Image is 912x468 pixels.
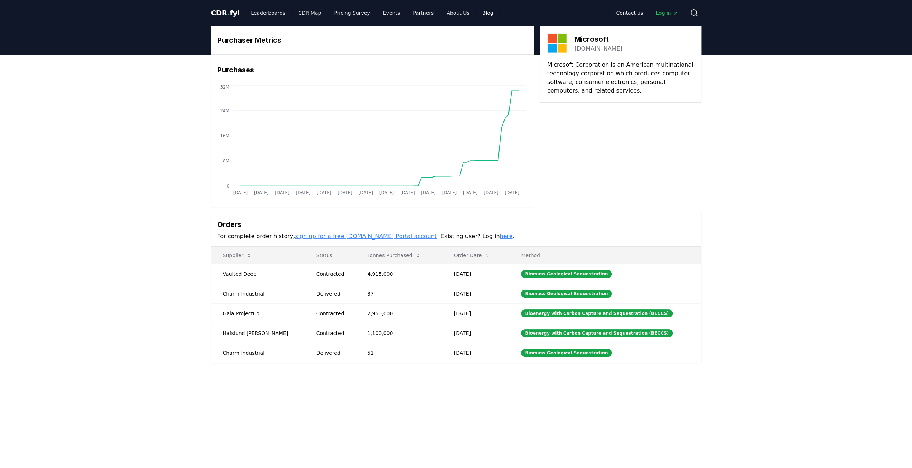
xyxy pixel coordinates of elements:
[463,190,478,195] tspan: [DATE]
[547,61,694,95] p: Microsoft Corporation is an American multinational technology corporation which produces computer...
[441,6,475,19] a: About Us
[316,349,350,356] div: Delivered
[574,34,622,44] h3: Microsoft
[547,33,567,53] img: Microsoft-logo
[477,6,499,19] a: Blog
[316,310,350,317] div: Contracted
[500,233,512,240] a: here
[377,6,406,19] a: Events
[400,190,415,195] tspan: [DATE]
[211,343,305,363] td: Charm Industrial
[220,85,229,90] tspan: 32M
[521,309,673,317] div: Bioenergy with Carbon Capture and Sequestration (BECCS)
[521,290,612,298] div: Biomass Geological Sequestration
[610,6,684,19] nav: Main
[484,190,498,195] tspan: [DATE]
[211,284,305,303] td: Charm Industrial
[356,284,443,303] td: 37
[443,264,510,284] td: [DATE]
[379,190,394,195] tspan: [DATE]
[217,219,695,230] h3: Orders
[338,190,352,195] tspan: [DATE]
[515,252,695,259] p: Method
[211,264,305,284] td: Vaulted Deep
[443,343,510,363] td: [DATE]
[211,323,305,343] td: Hafslund [PERSON_NAME]
[233,190,248,195] tspan: [DATE]
[316,290,350,297] div: Delivered
[356,343,443,363] td: 51
[227,9,230,17] span: .
[574,44,622,53] a: [DOMAIN_NAME]
[211,8,240,18] a: CDR.fyi
[650,6,684,19] a: Log in
[296,190,310,195] tspan: [DATE]
[311,252,350,259] p: Status
[521,270,612,278] div: Biomass Geological Sequestration
[328,6,376,19] a: Pricing Survey
[226,184,229,189] tspan: 0
[211,303,305,323] td: Gaia ProjectCo
[220,133,229,138] tspan: 16M
[217,65,528,75] h3: Purchases
[448,248,496,263] button: Order Date
[610,6,649,19] a: Contact us
[217,248,258,263] button: Supplier
[217,232,695,241] p: For complete order history, . Existing user? Log in .
[443,284,510,303] td: [DATE]
[407,6,439,19] a: Partners
[358,190,373,195] tspan: [DATE]
[211,9,240,17] span: CDR fyi
[316,270,350,278] div: Contracted
[421,190,436,195] tspan: [DATE]
[292,6,327,19] a: CDR Map
[443,303,510,323] td: [DATE]
[295,233,437,240] a: sign up for a free [DOMAIN_NAME] Portal account
[254,190,268,195] tspan: [DATE]
[217,35,528,46] h3: Purchaser Metrics
[220,108,229,113] tspan: 24M
[316,330,350,337] div: Contracted
[245,6,291,19] a: Leaderboards
[356,264,443,284] td: 4,915,000
[505,190,519,195] tspan: [DATE]
[223,159,229,164] tspan: 8M
[356,303,443,323] td: 2,950,000
[245,6,499,19] nav: Main
[521,349,612,357] div: Biomass Geological Sequestration
[362,248,426,263] button: Tonnes Purchased
[656,9,678,16] span: Log in
[356,323,443,343] td: 1,100,000
[442,190,457,195] tspan: [DATE]
[316,190,331,195] tspan: [DATE]
[521,329,673,337] div: Bioenergy with Carbon Capture and Sequestration (BECCS)
[275,190,290,195] tspan: [DATE]
[443,323,510,343] td: [DATE]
